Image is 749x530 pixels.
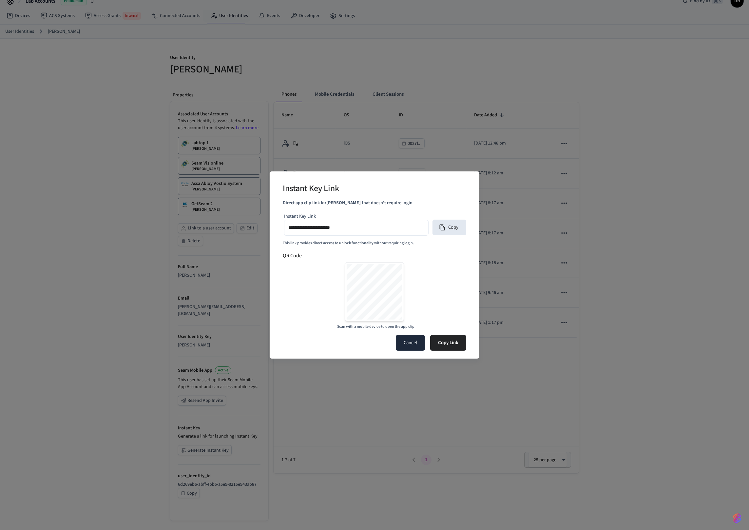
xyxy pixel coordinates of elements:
[430,335,466,351] button: Copy Link
[396,335,425,351] button: Cancel
[337,324,414,330] span: Scan with a mobile device to open the app clip
[283,240,414,246] span: This link provides direct access to unlock functionality without requiring login.
[283,252,466,260] h6: QR Code
[283,200,466,206] p: Direct app clip link for that doesn't require login
[283,179,339,199] h2: Instant Key Link
[733,513,741,523] img: SeamLogoGradient.69752ec5.svg
[326,200,361,206] strong: [PERSON_NAME]
[432,220,466,235] button: Copy
[284,213,316,220] label: Instant Key Link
